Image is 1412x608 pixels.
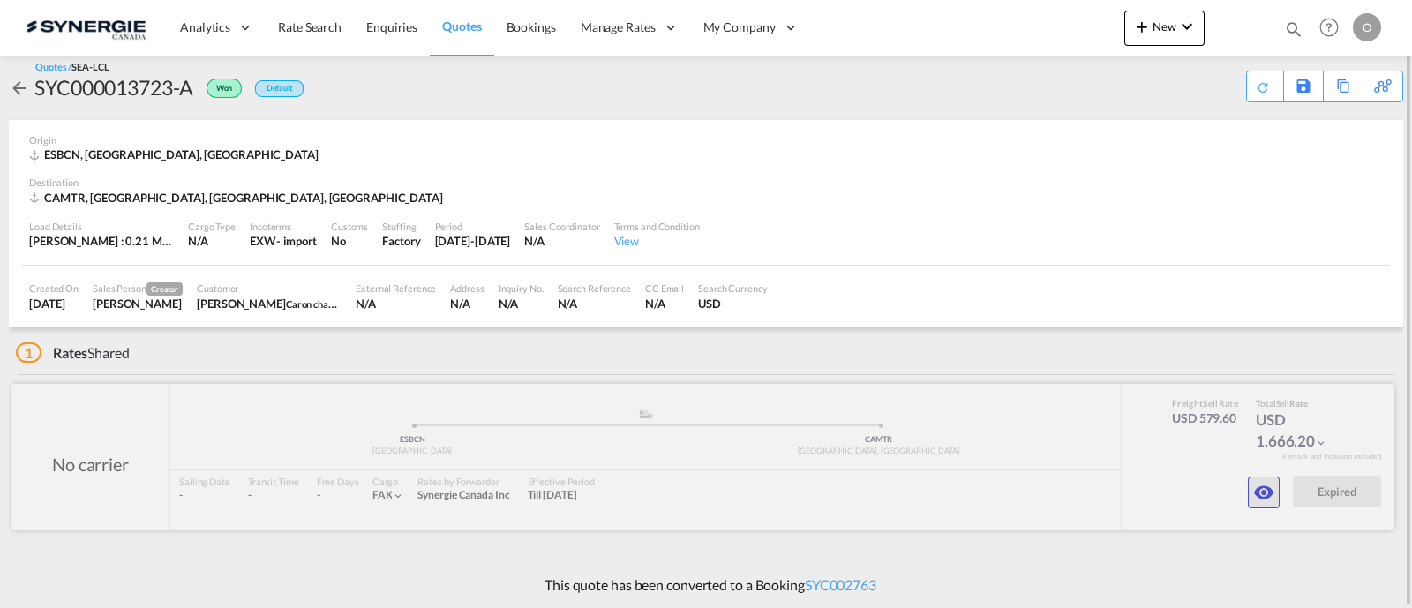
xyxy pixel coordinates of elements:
div: Origin [29,133,1383,146]
p: This quote has been converted to a Booking [536,575,876,595]
div: O [1353,13,1381,41]
span: Rate Search [278,19,342,34]
div: [PERSON_NAME] : 0.21 MT | Volumetric Wt : 5.04 CBM | Chargeable Wt : 5.04 W/M [29,233,174,249]
div: N/A [558,296,631,312]
div: SYC000013723-A [34,73,193,101]
div: EXW [250,233,276,249]
div: Pablo Gomez Saldarriaga [93,296,183,312]
div: Customer [197,281,342,295]
div: CC Email [645,281,684,295]
div: Inquiry No. [499,281,544,295]
div: External Reference [356,281,436,295]
button: icon-plus 400-fgNewicon-chevron-down [1124,11,1205,46]
div: USD [698,296,768,312]
div: N/A [524,233,599,249]
div: Shared [16,343,130,363]
div: N/A [356,296,436,312]
div: Won [193,73,246,101]
div: Default [255,80,304,97]
div: Incoterms [250,220,317,233]
div: Quote PDF is not available at this time [1256,71,1274,94]
span: Won [216,83,237,100]
span: Bookings [507,19,556,34]
div: Search Currency [698,281,768,295]
div: Cargo Type [188,220,236,233]
div: 1 Aug 2025 [29,296,79,312]
span: New [1131,19,1198,34]
div: ESBCN, Barcelona, Europe [29,146,323,162]
span: Manage Rates [581,19,656,36]
div: BERNARD CARON [197,296,342,312]
div: icon-arrow-left [9,73,34,101]
span: 1 [16,342,41,363]
span: My Company [703,19,776,36]
div: Search Reference [558,281,631,295]
div: Created On [29,281,79,295]
div: N/A [499,296,544,312]
div: CAMTR, Montreal, QC, Americas [29,190,447,206]
md-icon: icon-eye [1253,482,1274,503]
div: No [331,233,368,249]
div: Quotes /SEA-LCL [35,60,109,73]
div: Customs [331,220,368,233]
div: Save As Template [1284,71,1323,101]
span: Caron chaussures [286,296,361,311]
span: SEA-LCL [71,61,109,72]
div: icon-magnify [1284,19,1303,46]
span: Analytics [180,19,230,36]
div: Address [450,281,484,295]
span: Enquiries [366,19,417,34]
div: N/A [645,296,684,312]
div: N/A [450,296,484,312]
div: Load Details [29,220,174,233]
div: View [614,233,700,249]
a: SYC002763 [805,576,876,593]
div: 31 Aug 2025 [435,233,511,249]
div: Period [435,220,511,233]
div: Stuffing [382,220,420,233]
span: Rates [53,344,88,361]
div: - import [276,233,317,249]
md-icon: icon-arrow-left [9,78,30,99]
span: Creator [146,282,183,296]
md-icon: icon-magnify [1284,19,1303,39]
div: Sales Coordinator [524,220,599,233]
span: Quotes [442,19,481,34]
img: 1f56c880d42311ef80fc7dca854c8e59.png [26,8,146,48]
md-icon: icon-refresh [1253,78,1273,97]
div: Destination [29,176,1383,189]
div: Factory Stuffing [382,233,420,249]
md-icon: icon-plus 400-fg [1131,16,1153,37]
div: Terms and Condition [614,220,700,233]
button: icon-eye [1248,477,1280,508]
md-icon: icon-chevron-down [1176,16,1198,37]
div: Help [1314,12,1353,44]
span: Help [1314,12,1344,42]
div: N/A [188,233,236,249]
span: ESBCN, [GEOGRAPHIC_DATA], [GEOGRAPHIC_DATA] [44,147,319,161]
div: Sales Person [93,281,183,296]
